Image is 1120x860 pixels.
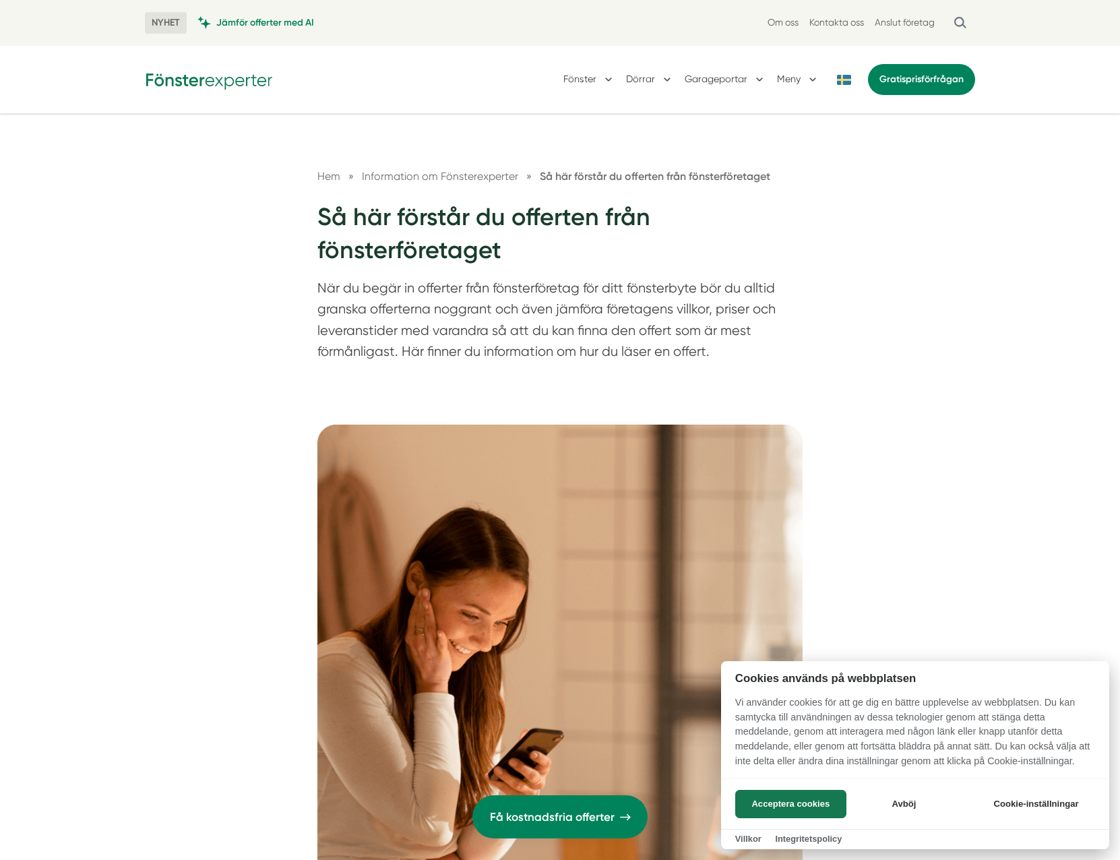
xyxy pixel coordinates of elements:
[775,834,842,844] a: Integritetspolicy
[735,834,761,844] a: Villkor
[977,790,1095,818] button: Cookie-inställningar
[850,790,958,818] button: Avböj
[721,672,1109,685] h2: Cookies används på webbplatsen
[735,790,846,818] button: Acceptera cookies
[721,696,1109,778] p: Vi använder cookies för att ge dig en bättre upplevelse av webbplatsen. Du kan samtycka till anvä...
